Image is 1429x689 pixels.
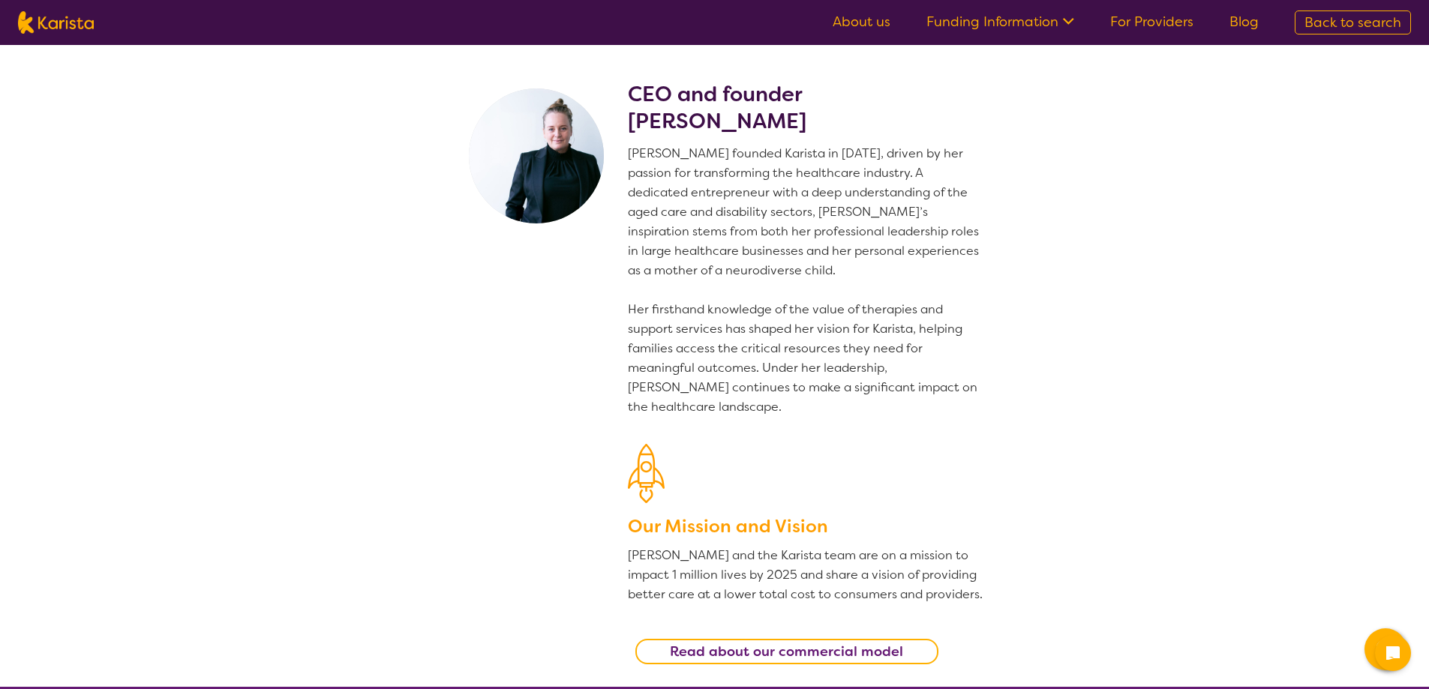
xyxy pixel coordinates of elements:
[1295,10,1411,34] a: Back to search
[833,13,890,31] a: About us
[1304,13,1401,31] span: Back to search
[18,11,94,34] img: Karista logo
[926,13,1074,31] a: Funding Information
[1229,13,1259,31] a: Blog
[628,144,985,417] p: [PERSON_NAME] founded Karista in [DATE], driven by her passion for transforming the healthcare in...
[628,81,985,135] h2: CEO and founder [PERSON_NAME]
[628,444,665,503] img: Our Mission
[628,513,985,540] h3: Our Mission and Vision
[628,546,985,604] p: [PERSON_NAME] and the Karista team are on a mission to impact 1 million lives by 2025 and share a...
[670,643,903,661] b: Read about our commercial model
[1364,628,1406,670] button: Channel Menu
[1110,13,1193,31] a: For Providers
